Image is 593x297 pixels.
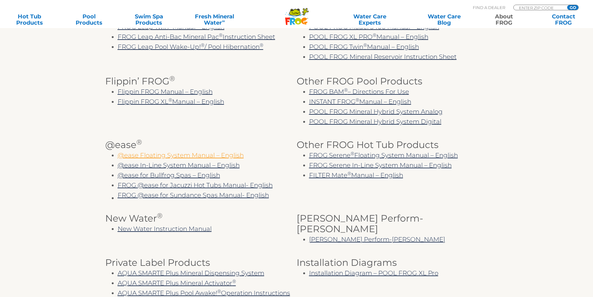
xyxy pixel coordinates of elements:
a: [PERSON_NAME] Perform-[PERSON_NAME] [309,236,445,243]
a: INSTANT FROG®Manual – English [309,98,411,105]
sup: ® [136,138,142,146]
a: POOL FROG Mineral Hybrid System Digital [309,118,441,125]
sup: ® [219,32,223,38]
a: FROG BAM®– Directions For Use [309,88,409,95]
a: Swim SpaProducts [126,13,172,26]
sup: ® [157,211,162,220]
h3: New Water [105,213,297,224]
a: FROG @ease for Sundance Spas Manual- English [118,191,269,199]
a: Manual – English [351,171,403,179]
a: AQUA SMARTE Plus Mineral Activator® [118,279,236,287]
sup: ® [232,278,236,284]
sup: ∞ [222,18,225,23]
sup: ® [201,42,205,48]
a: Flippin FROG XL®Manual – English [118,98,224,105]
h3: Private Label Products [105,257,297,268]
p: Find A Dealer [473,5,505,10]
input: GO [567,5,578,10]
a: @ease Floating System Manual – English [118,151,244,159]
a: POOL FROG Twin®Manual – English [309,43,419,50]
sup: ® [355,97,359,103]
h3: Other FROG Hot Tub Products [297,140,488,150]
a: Water CareBlog [421,13,467,26]
input: Zip Code Form [518,5,560,10]
h3: Installation Diagrams [297,257,488,268]
a: PoolProducts [66,13,112,26]
a: AQUA SMARTE Plus Pool Awake!®Operation Instructions [118,289,290,297]
a: AQUA SMARTE Plus Mineral Dispensing System [118,269,264,277]
a: AboutFROG [481,13,527,26]
a: Flippin FROG Manual – English [118,88,213,95]
sup: ® [169,74,175,83]
a: Fresh MineralWater∞ [185,13,243,26]
sup: ® [373,32,376,38]
sup: ® [168,97,172,103]
a: POOL FROG Mineral Hybrid System Analog [309,108,443,115]
h3: Flippin’ FROG [105,76,297,87]
a: FROG Leap Pool Wake-Up!®/ Pool Hibernation® [118,43,263,50]
a: @ease for Bullfrog Spas – English [118,171,220,179]
a: Water CareExperts [332,13,407,26]
a: POOL FROGMineral Reservoir Instruction Sheet [309,53,457,60]
sup: ® [344,87,348,93]
a: FROG Serene In-Line System Manual – English [309,161,452,169]
sup: ® [217,288,221,294]
sup: ® [351,151,354,156]
a: @ease In-Line System Manual – English [118,161,240,169]
sup: ® [260,42,263,48]
a: FROG Serene®Floating System Manual – English [309,151,458,159]
a: Hot TubProducts [6,13,53,26]
a: Installation Diagram – POOL FROGXL Pro [309,269,438,277]
a: New Water Instruction Manual [118,225,212,232]
h3: [PERSON_NAME] Perform-[PERSON_NAME] [297,213,488,234]
a: ® [347,171,351,179]
h3: Other FROG Pool Products [297,76,488,87]
a: ContactFROG [540,13,587,26]
h3: @ease [105,140,297,150]
a: FROG @ease for Jacuzzi Hot Tubs Manual- English [118,181,273,189]
sup: ® [347,170,351,176]
a: FILTER Mate [309,171,347,179]
sup: ® [363,42,367,48]
a: POOL FROG XL PRO®Manual – English [309,33,428,41]
a: FROG Leap Anti-Bac Mineral Pac®Instruction Sheet [118,33,275,41]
